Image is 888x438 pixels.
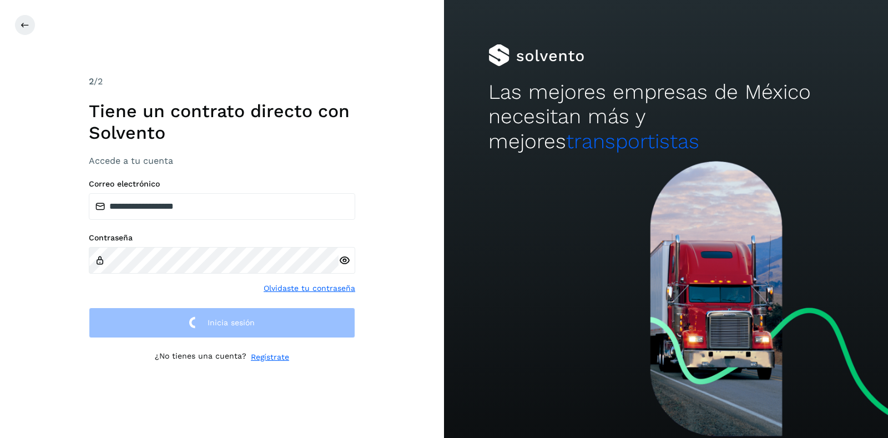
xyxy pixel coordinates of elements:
span: Inicia sesión [208,319,255,326]
div: /2 [89,75,355,88]
h1: Tiene un contrato directo con Solvento [89,100,355,143]
button: Inicia sesión [89,308,355,338]
h3: Accede a tu cuenta [89,155,355,166]
span: 2 [89,76,94,87]
label: Correo electrónico [89,179,355,189]
label: Contraseña [89,233,355,243]
p: ¿No tienes una cuenta? [155,351,246,363]
a: Regístrate [251,351,289,363]
h2: Las mejores empresas de México necesitan más y mejores [488,80,844,154]
a: Olvidaste tu contraseña [264,283,355,294]
span: transportistas [566,129,699,153]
